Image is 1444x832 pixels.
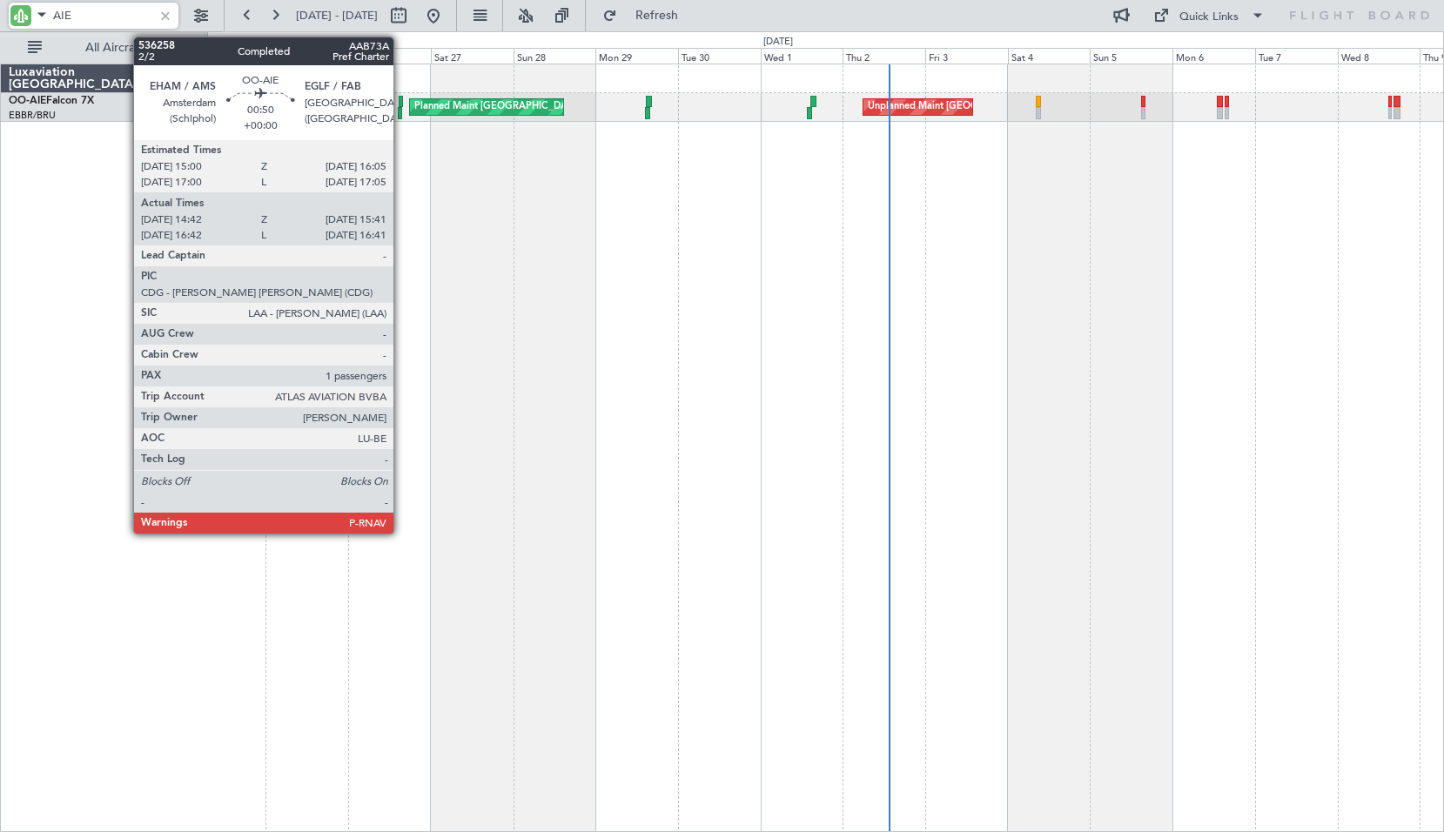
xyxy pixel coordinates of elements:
div: Quick Links [1179,9,1239,26]
button: All Aircraft [19,34,189,62]
button: Quick Links [1145,2,1273,30]
div: Fri 26 [348,48,431,64]
a: EBBR/BRU [9,109,56,122]
span: All Aircraft [45,42,184,54]
div: Sat 4 [1008,48,1091,64]
div: Fri 3 [925,48,1008,64]
span: Refresh [621,10,694,22]
span: OO-AIE [9,96,46,106]
button: Refresh [594,2,699,30]
div: Sat 27 [431,48,514,64]
div: Tue 30 [678,48,761,64]
a: OO-AIEFalcon 7X [9,96,94,106]
div: [DATE] [211,35,240,50]
div: Sun 5 [1090,48,1172,64]
div: Thu 2 [843,48,925,64]
div: Tue 7 [1255,48,1338,64]
div: Mon 6 [1172,48,1255,64]
div: Unplanned Maint Amsterdam (Schiphol) [301,94,477,120]
input: A/C (Reg. or Type) [53,3,153,29]
div: Unplanned Maint [GEOGRAPHIC_DATA] ([GEOGRAPHIC_DATA]) [868,94,1154,120]
span: [DATE] - [DATE] [296,8,378,23]
div: Sun 28 [514,48,596,64]
div: Mon 29 [595,48,678,64]
div: Wed 8 [1338,48,1420,64]
div: Wed 24 [184,48,266,64]
div: Thu 25 [265,48,348,64]
div: Wed 1 [761,48,843,64]
div: Planned Maint [GEOGRAPHIC_DATA] ([GEOGRAPHIC_DATA]) [414,94,688,120]
div: [DATE] [763,35,793,50]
